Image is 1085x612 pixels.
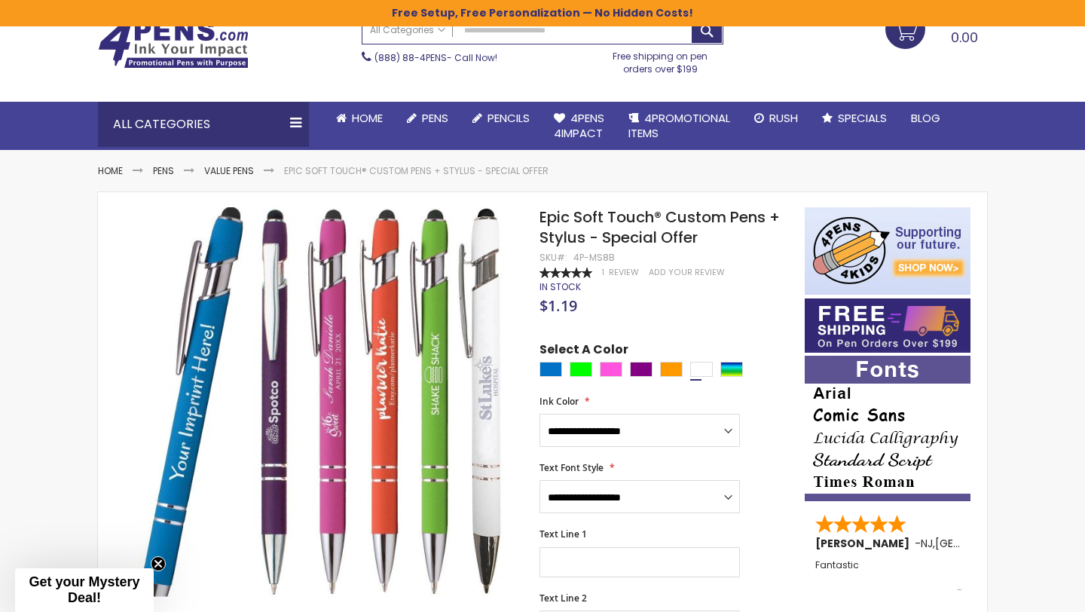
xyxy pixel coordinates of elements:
div: Lime Green [570,362,592,377]
div: Assorted [720,362,743,377]
span: Home [352,110,383,126]
div: Pink [600,362,622,377]
span: Ink Color [539,395,579,408]
span: 1 [602,267,604,278]
div: Availability [539,281,581,293]
span: All Categories [370,24,445,36]
a: Home [98,164,123,177]
div: 4P-MS8b [573,252,615,264]
span: $1.19 [539,295,577,316]
a: 0.00 0 [885,9,987,47]
div: Purple [630,362,653,377]
button: Close teaser [151,556,166,571]
div: 100% [539,268,592,278]
span: 4PROMOTIONAL ITEMS [628,110,730,141]
a: Pens [395,102,460,135]
a: Home [324,102,395,135]
a: Pencils [460,102,542,135]
img: 4Pens Custom Pens and Promotional Products [98,20,249,69]
a: Value Pens [204,164,254,177]
span: Get your Mystery Deal! [29,574,139,605]
img: font-personalization-examples [805,356,970,501]
img: 4pens 4 kids [805,207,970,295]
strong: SKU [539,251,567,264]
div: Free shipping on pen orders over $199 [598,44,724,75]
a: All Categories [362,17,453,42]
span: Pens [422,110,448,126]
span: Rush [769,110,798,126]
span: NJ [921,536,933,551]
span: Text Font Style [539,461,604,474]
span: Blog [911,110,940,126]
span: 0.00 [951,28,978,47]
a: Add Your Review [649,267,725,278]
span: Text Line 2 [539,592,587,604]
div: Orange [660,362,683,377]
a: Rush [742,102,810,135]
li: Epic Soft Touch® Custom Pens + Stylus - Special Offer [284,165,549,177]
span: Epic Soft Touch® Custom Pens + Stylus - Special Offer [539,207,780,248]
span: Text Line 1 [539,528,587,540]
div: Fantastic [815,560,961,592]
div: Blue Light [539,362,562,377]
img: Free shipping on orders over $199 [805,298,970,353]
a: 4Pens4impact [542,102,616,151]
a: (888) 88-4PENS [374,51,447,64]
span: 4Pens 4impact [554,110,604,141]
a: Pens [153,164,174,177]
span: In stock [539,280,581,293]
span: - , [915,536,1046,551]
span: [GEOGRAPHIC_DATA] [935,536,1046,551]
img: Epic Soft Touch® Custom Pens + Stylus - Special Offer [128,206,519,597]
span: Pencils [487,110,530,126]
span: Review [609,267,639,278]
div: All Categories [98,102,309,147]
span: Select A Color [539,341,628,362]
div: Get your Mystery Deal!Close teaser [15,568,154,612]
a: Blog [899,102,952,135]
a: 4PROMOTIONALITEMS [616,102,742,151]
span: Specials [838,110,887,126]
a: 1 Review [602,267,641,278]
span: [PERSON_NAME] [815,536,915,551]
span: - Call Now! [374,51,497,64]
div: White [690,362,713,377]
a: Specials [810,102,899,135]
